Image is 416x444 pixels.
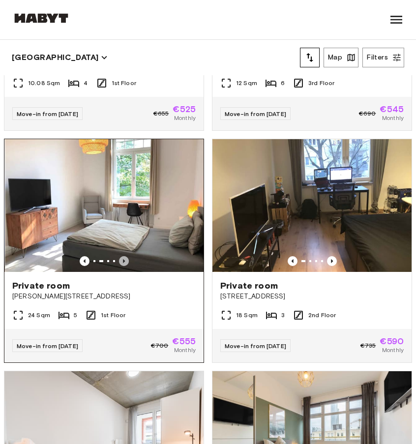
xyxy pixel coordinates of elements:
[220,280,278,292] span: Private room
[281,79,285,88] span: 6
[220,292,404,301] span: [STREET_ADDRESS]
[101,311,125,320] span: 1st Floor
[172,337,196,346] span: €555
[212,139,412,272] img: Marketing picture of unit DE-04-027-001-01HF
[281,311,285,320] span: 3
[382,114,404,122] span: Monthly
[151,341,169,350] span: €700
[225,342,286,350] span: Move-in from [DATE]
[236,311,258,320] span: 18 Sqm
[84,79,88,88] span: 4
[12,292,196,301] span: [PERSON_NAME][STREET_ADDRESS]
[308,79,334,88] span: 3rd Floor
[17,342,78,350] span: Move-in from [DATE]
[4,139,204,363] a: Marketing picture of unit DE-04-044-001-02HFMarketing picture of unit DE-04-044-001-02HFPrevious ...
[380,337,404,346] span: €590
[119,256,129,266] button: Previous image
[173,105,196,114] span: €525
[12,13,71,23] img: Habyt
[212,139,412,363] a: Marketing picture of unit DE-04-027-001-01HFPrevious imagePrevious imagePrivate room[STREET_ADDRE...
[359,109,376,118] span: €690
[362,48,404,67] button: Filters
[17,110,78,118] span: Move-in from [DATE]
[308,311,336,320] span: 2nd Floor
[174,346,196,355] span: Monthly
[112,79,136,88] span: 1st Floor
[288,256,297,266] button: Previous image
[80,256,89,266] button: Previous image
[327,256,337,266] button: Previous image
[300,48,320,67] button: tune
[174,114,196,122] span: Monthly
[382,346,404,355] span: Monthly
[380,105,404,114] span: €545
[12,51,108,64] button: [GEOGRAPHIC_DATA]
[236,79,257,88] span: 12 Sqm
[12,280,70,292] span: Private room
[74,311,77,320] span: 5
[225,110,286,118] span: Move-in from [DATE]
[28,311,50,320] span: 24 Sqm
[324,48,358,67] button: Map
[360,341,376,350] span: €735
[28,79,60,88] span: 10.08 Sqm
[153,109,169,118] span: €655
[5,139,204,272] img: Marketing picture of unit DE-04-044-001-02HF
